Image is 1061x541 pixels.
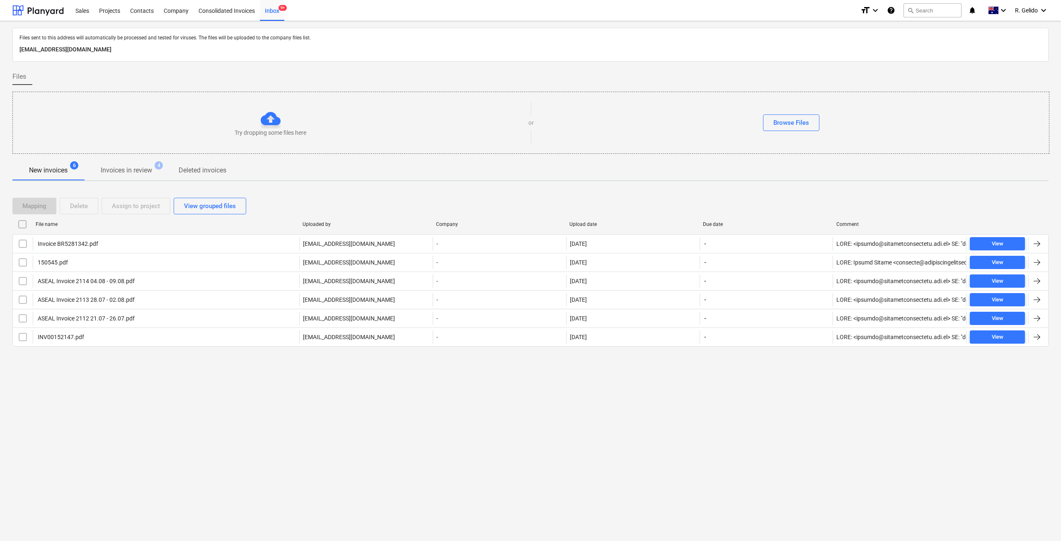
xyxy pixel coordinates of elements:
[703,258,707,267] span: -
[570,240,587,247] div: [DATE]
[29,165,68,175] p: New invoices
[174,198,246,214] button: View grouped files
[998,5,1008,15] i: keyboard_arrow_down
[703,277,707,285] span: -
[155,161,163,170] span: 4
[860,5,870,15] i: format_size
[992,295,1003,305] div: View
[968,5,976,15] i: notifications
[12,72,26,82] span: Files
[303,333,395,341] p: [EMAIL_ADDRESS][DOMAIN_NAME]
[101,165,152,175] p: Invoices in review
[36,259,68,266] div: 150545.pdf
[433,330,566,344] div: -
[303,277,395,285] p: [EMAIL_ADDRESS][DOMAIN_NAME]
[36,278,135,284] div: ASEAL Invoice 2114 04.08 - 09.08.pdf
[184,201,236,211] div: View grouped files
[970,293,1025,306] button: View
[703,221,830,227] div: Due date
[279,5,287,11] span: 9+
[1020,501,1061,541] iframe: Chat Widget
[703,296,707,304] span: -
[570,278,587,284] div: [DATE]
[528,119,534,127] p: or
[303,240,395,248] p: [EMAIL_ADDRESS][DOMAIN_NAME]
[992,332,1003,342] div: View
[235,129,306,137] p: Try dropping some files here
[970,312,1025,325] button: View
[703,333,707,341] span: -
[303,296,395,304] p: [EMAIL_ADDRESS][DOMAIN_NAME]
[12,92,1049,154] div: Try dropping some files hereorBrowse Files
[570,315,587,322] div: [DATE]
[433,274,566,288] div: -
[907,7,914,14] span: search
[303,314,395,323] p: [EMAIL_ADDRESS][DOMAIN_NAME]
[569,221,696,227] div: Upload date
[836,221,963,227] div: Comment
[970,330,1025,344] button: View
[887,5,895,15] i: Knowledge base
[36,221,296,227] div: File name
[433,293,566,306] div: -
[992,258,1003,267] div: View
[1039,5,1049,15] i: keyboard_arrow_down
[703,240,707,248] span: -
[36,296,135,303] div: ASEAL Invoice 2113 28.07 - 02.08.pdf
[992,277,1003,286] div: View
[303,258,395,267] p: [EMAIL_ADDRESS][DOMAIN_NAME]
[36,240,98,247] div: Invoice BR5281342.pdf
[992,314,1003,323] div: View
[763,114,819,131] button: Browse Files
[992,239,1003,249] div: View
[970,274,1025,288] button: View
[703,314,707,323] span: -
[36,315,135,322] div: ASEAL Invoice 2112 21.07 - 26.07.pdf
[433,256,566,269] div: -
[970,237,1025,250] button: View
[773,117,809,128] div: Browse Files
[570,296,587,303] div: [DATE]
[70,161,78,170] span: 6
[870,5,880,15] i: keyboard_arrow_down
[433,312,566,325] div: -
[436,221,563,227] div: Company
[179,165,226,175] p: Deleted invoices
[570,259,587,266] div: [DATE]
[904,3,962,17] button: Search
[570,334,587,340] div: [DATE]
[970,256,1025,269] button: View
[433,237,566,250] div: -
[19,35,1042,41] p: Files sent to this address will automatically be processed and tested for viruses. The files will...
[1015,7,1038,14] span: R. Gelido
[36,334,84,340] div: INV00152147.pdf
[19,45,1042,55] p: [EMAIL_ADDRESS][DOMAIN_NAME]
[303,221,429,227] div: Uploaded by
